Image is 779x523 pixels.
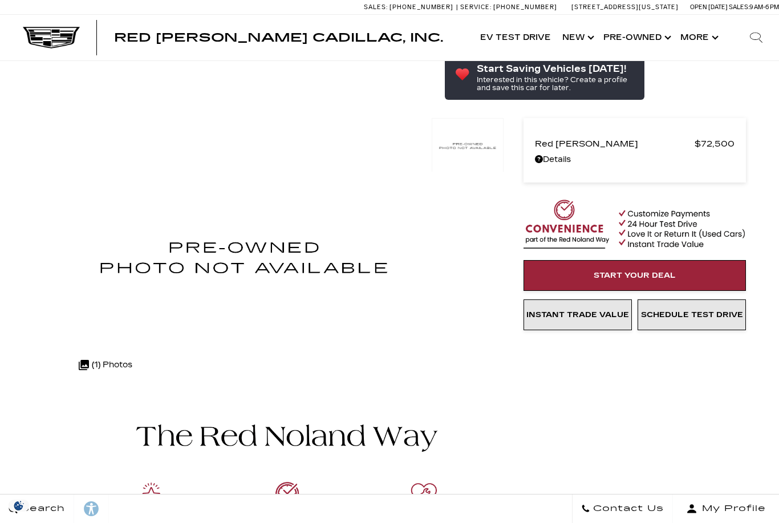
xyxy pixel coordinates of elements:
[594,271,676,280] span: Start Your Deal
[6,500,32,512] img: Opt-Out Icon
[524,299,632,330] a: Instant Trade Value
[638,299,746,330] a: Schedule Test Drive
[73,351,138,379] div: (1) Photos
[571,3,679,11] a: [STREET_ADDRESS][US_STATE]
[493,3,557,11] span: [PHONE_NUMBER]
[114,32,443,43] a: Red [PERSON_NAME] Cadillac, Inc.
[749,3,779,11] span: 9 AM-6 PM
[590,501,664,517] span: Contact Us
[23,27,80,48] img: Cadillac Dark Logo with Cadillac White Text
[456,4,560,10] a: Service: [PHONE_NUMBER]
[572,494,673,523] a: Contact Us
[535,136,735,152] a: Red [PERSON_NAME] $72,500
[18,501,65,517] span: Search
[114,31,443,44] span: Red [PERSON_NAME] Cadillac, Inc.
[690,3,728,11] span: Open [DATE]
[557,15,598,60] a: New
[6,500,32,512] section: Click to Open Cookie Consent Modal
[729,3,749,11] span: Sales:
[364,4,456,10] a: Sales: [PHONE_NUMBER]
[675,15,722,60] button: More
[364,3,388,11] span: Sales:
[64,118,423,395] img: Used 2023 Dark Emerald Metallic Cadillac Sport image 1
[641,310,743,319] span: Schedule Test Drive
[432,118,504,173] img: Used 2023 Dark Emerald Metallic Cadillac Sport image 1
[695,136,735,152] span: $72,500
[524,260,746,291] a: Start Your Deal
[535,152,735,168] a: Details
[697,501,766,517] span: My Profile
[474,15,557,60] a: EV Test Drive
[389,3,453,11] span: [PHONE_NUMBER]
[535,136,695,152] span: Red [PERSON_NAME]
[673,494,779,523] button: Open user profile menu
[598,15,675,60] a: Pre-Owned
[460,3,492,11] span: Service:
[526,310,629,319] span: Instant Trade Value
